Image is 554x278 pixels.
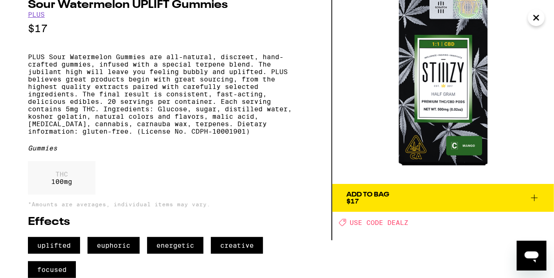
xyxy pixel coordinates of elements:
p: *Amounts are averages, individual items may vary. [28,201,304,207]
span: energetic [147,237,203,254]
div: Gummies [28,144,304,152]
p: $17 [28,23,304,34]
span: creative [211,237,263,254]
span: USE CODE DEALZ [350,219,408,226]
button: Close [528,9,545,26]
span: focused [28,261,76,278]
iframe: Button to launch messaging window [517,241,547,271]
div: Add To Bag [346,191,389,198]
span: $17 [346,197,359,205]
p: PLUS Sour Watermelon Gummies are all-natural, discreet, hand-crafted gummies, infused with a spec... [28,53,304,135]
p: THC [51,170,72,178]
h2: Effects [28,217,304,228]
button: Add To Bag$17 [332,184,554,212]
div: 100 mg [28,161,95,195]
span: euphoric [88,237,140,254]
a: PLUS [28,11,45,18]
span: uplifted [28,237,80,254]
